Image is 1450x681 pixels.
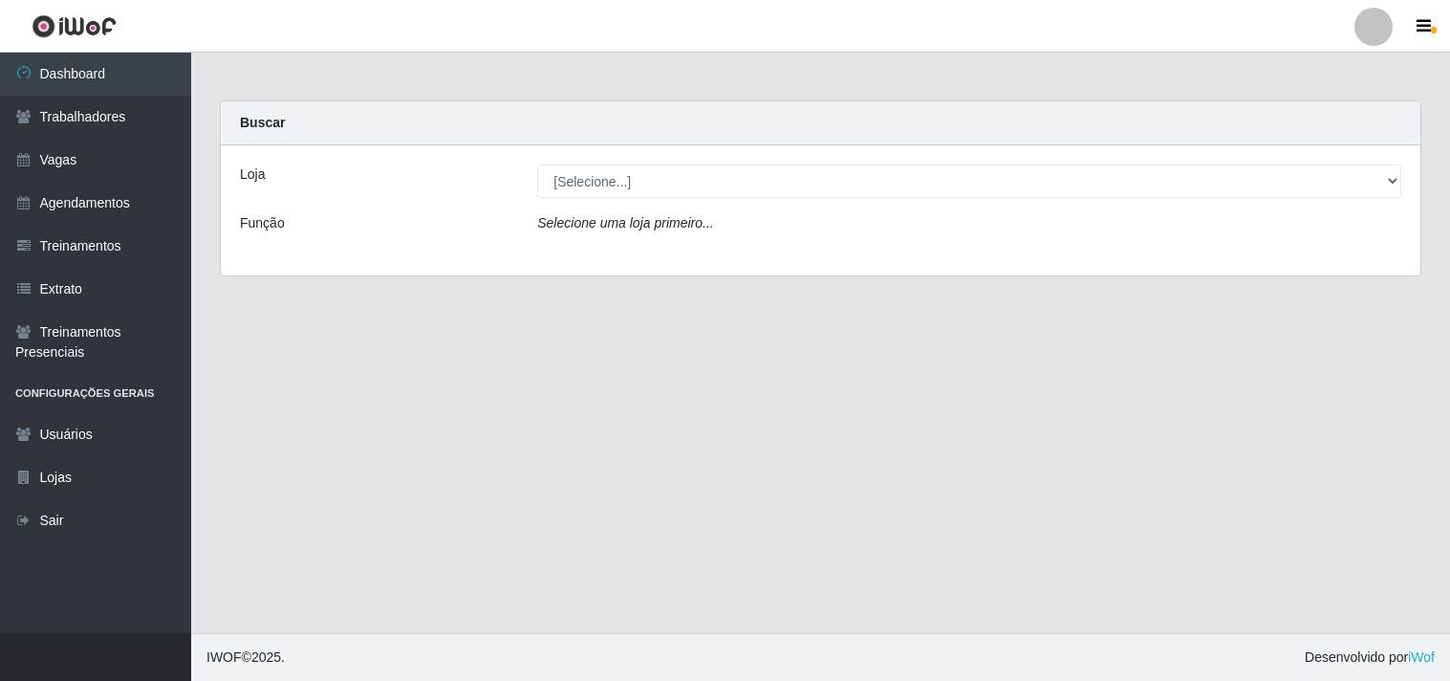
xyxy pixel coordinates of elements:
[1305,648,1435,668] span: Desenvolvido por
[240,165,265,185] label: Loja
[206,648,285,668] span: © 2025 .
[1408,649,1435,665] a: iWof
[537,215,713,231] i: Selecione uma loja primeiro...
[32,14,117,38] img: CoreUI Logo
[240,213,285,233] label: Função
[206,649,242,665] span: IWOF
[240,115,285,130] strong: Buscar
